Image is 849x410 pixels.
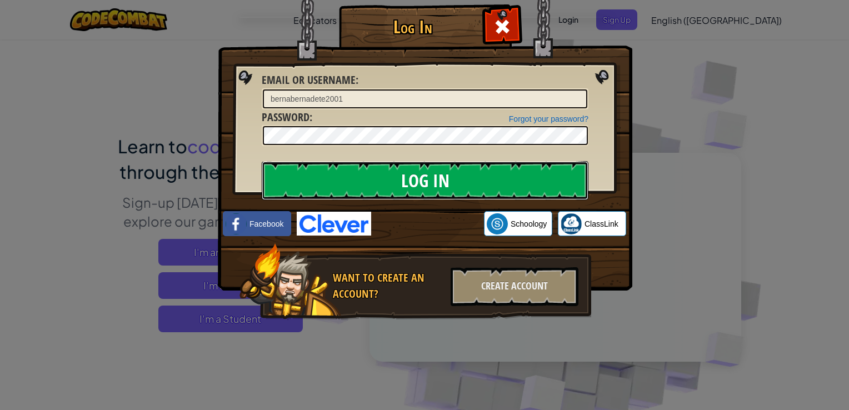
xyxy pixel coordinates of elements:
[226,213,247,234] img: facebook_small.png
[262,109,309,124] span: Password
[262,72,358,88] label: :
[371,212,484,236] iframe: Sign in with Google Button
[262,161,588,200] input: Log In
[487,213,508,234] img: schoology.png
[249,218,283,229] span: Facebook
[333,270,444,302] div: Want to create an account?
[262,72,356,87] span: Email or Username
[451,267,578,306] div: Create Account
[342,17,483,37] h1: Log In
[297,212,371,236] img: clever-logo-blue.png
[262,109,312,126] label: :
[511,218,547,229] span: Schoology
[509,114,588,123] a: Forgot your password?
[585,218,618,229] span: ClassLink
[561,213,582,234] img: classlink-logo-small.png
